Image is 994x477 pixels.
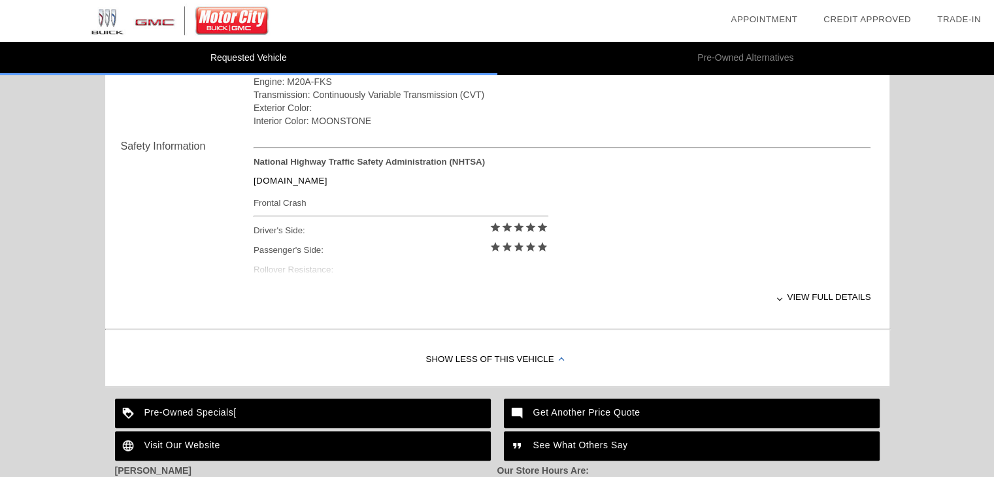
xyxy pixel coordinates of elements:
div: Passenger's Side: [254,240,548,260]
img: ic_mode_comment_white_24dp_2x.png [504,399,533,428]
a: Credit Approved [823,14,911,24]
strong: Our Store Hours Are: [497,465,589,476]
div: Frontal Crash [254,195,548,211]
i: star [537,222,548,233]
i: star [501,222,513,233]
i: star [537,241,548,253]
i: star [489,222,501,233]
a: Get Another Price Quote [504,399,880,428]
img: ic_loyalty_white_24dp_2x.png [115,399,144,428]
div: Driver's Side: [254,221,548,240]
div: Interior Color: MOONSTONE [254,114,871,127]
div: Exterior Color: [254,101,871,114]
a: See What Others Say [504,431,880,461]
i: star [513,241,525,253]
i: star [501,241,513,253]
i: star [525,241,537,253]
a: Pre-Owned Specials[ [115,399,491,428]
i: star [489,241,501,253]
div: Safety Information [121,139,254,154]
div: Transmission: Continuously Variable Transmission (CVT) [254,88,871,101]
a: Trade-In [937,14,981,24]
div: Show Less of this Vehicle [105,334,889,386]
i: star [525,222,537,233]
a: [DOMAIN_NAME] [254,176,327,186]
a: Appointment [731,14,797,24]
i: star [513,222,525,233]
img: ic_format_quote_white_24dp_2x.png [504,431,533,461]
img: ic_language_white_24dp_2x.png [115,431,144,461]
div: View full details [254,281,871,313]
a: Visit Our Website [115,431,491,461]
strong: [PERSON_NAME] [115,465,191,476]
strong: National Highway Traffic Safety Administration (NHTSA) [254,157,485,167]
